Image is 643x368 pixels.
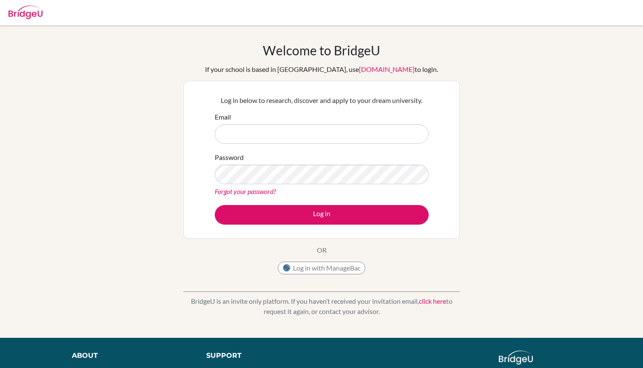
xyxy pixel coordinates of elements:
img: Bridge-U [9,6,43,19]
a: [DOMAIN_NAME] [359,65,415,73]
div: If your school is based in [GEOGRAPHIC_DATA], use to login. [205,64,438,74]
p: Log in below to research, discover and apply to your dream university. [215,95,429,106]
p: BridgeU is an invite only platform. If you haven’t received your invitation email, to request it ... [183,296,460,317]
a: click here [419,297,446,305]
label: Password [215,152,244,163]
a: Forgot your password? [215,187,276,195]
img: logo_white@2x-f4f0deed5e89b7ecb1c2cc34c3e3d731f90f0f143d5ea2071677605dd97b5244.png [499,351,533,365]
button: Log in with ManageBac [278,262,365,274]
button: Log in [215,205,429,225]
div: Support [206,351,313,361]
h1: Welcome to BridgeU [263,43,380,58]
label: Email [215,112,231,122]
div: About [72,351,187,361]
p: OR [317,245,327,255]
